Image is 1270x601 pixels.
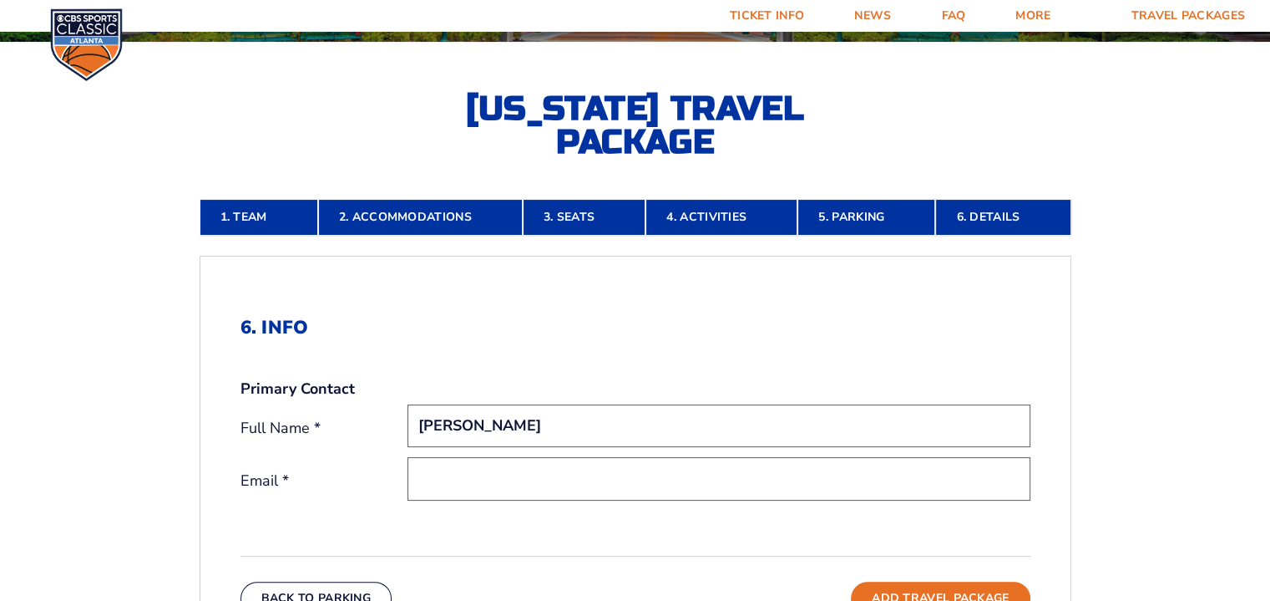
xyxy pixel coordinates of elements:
[240,471,407,491] label: Email *
[318,199,523,236] a: 2. Accommodations
[50,8,123,81] img: CBS Sports Classic
[240,317,1030,339] h2: 6. Info
[240,379,355,400] strong: Primary Contact
[240,418,407,439] label: Full Name *
[452,92,819,159] h2: [US_STATE] Travel Package
[797,199,935,236] a: 5. Parking
[645,199,797,236] a: 4. Activities
[523,199,645,236] a: 3. Seats
[200,199,318,236] a: 1. Team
